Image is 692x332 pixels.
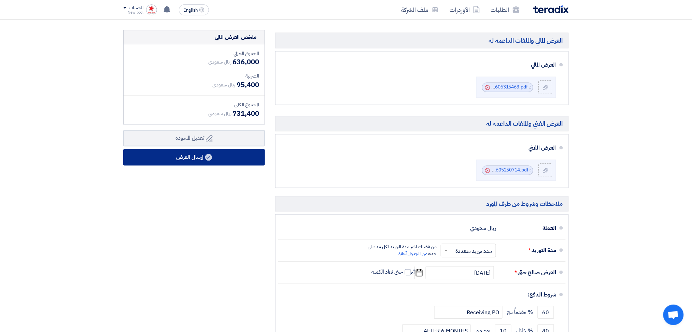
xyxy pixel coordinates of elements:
div: الحساب [129,5,143,11]
div: شروط الدفع: [289,287,556,303]
input: payment-term-2 [434,306,503,319]
div: مدة التوريد [502,243,556,259]
button: تعديل المسوده [123,130,265,147]
div: العرض صالح حتى [502,265,556,281]
div: ريال سعودي [470,222,496,235]
h5: العرض المالي والملفات الداعمه له [275,33,569,48]
img: Teradix logo [533,5,569,13]
h5: ملاحظات وشروط من طرف المورد [275,196,569,212]
label: حتى نفاذ الكمية [372,269,411,276]
span: 731,400 [233,109,259,119]
span: من الجدول أعلاة [399,250,428,258]
div: العرض المالي [289,57,556,73]
span: ريال سعودي [209,59,231,66]
div: العملة [502,220,556,237]
div: المجموع الكلي [129,101,259,109]
div: ملخص العرض المالي [215,33,256,41]
span: ريال سعودي [209,110,231,117]
a: الطلبات [485,2,525,18]
span: English [183,8,198,13]
div: المجموع الجزئي [129,50,259,57]
div: العرض الفني [289,140,556,156]
span: 636,000 [233,57,259,67]
div: الضريبة [129,73,259,80]
button: English [179,4,209,15]
span: أو [411,269,415,276]
h5: العرض الفني والملفات الداعمه له [275,116,569,132]
span: % مقدماً مع [507,309,533,316]
span: ريال سعودي [213,82,236,89]
div: New pool [123,11,143,14]
img: NewPoolStarIsolatedwithtaglineremovebgpreview_1755601626904.png [146,4,157,15]
div: من فضلك اختر مدة التوريد لكل بند على حده [362,244,437,258]
a: الأوردرات [444,2,485,18]
span: 95,400 [237,80,259,90]
a: ملف الشركة [396,2,444,18]
button: إرسال العرض [123,149,265,166]
a: Ouvrir le chat [663,305,684,325]
input: سنة-شهر-يوم [426,266,494,279]
input: payment-term-1 [538,306,554,319]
